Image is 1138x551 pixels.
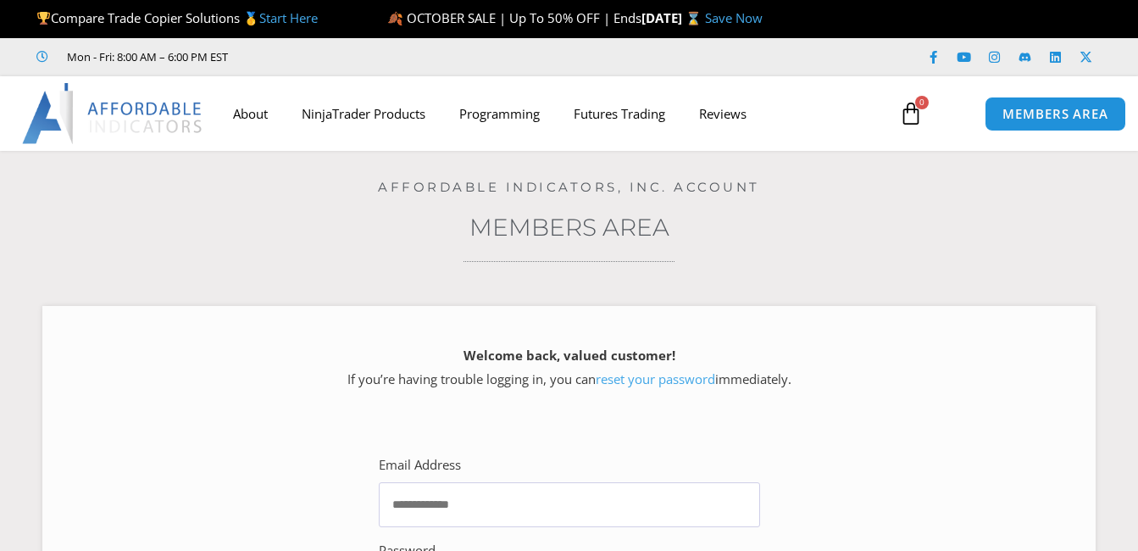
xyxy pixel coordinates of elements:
nav: Menu [216,94,888,133]
a: reset your password [596,370,715,387]
a: 0 [874,89,948,138]
span: Compare Trade Copier Solutions 🥇 [36,9,318,26]
iframe: Customer reviews powered by Trustpilot [252,48,506,65]
img: LogoAI | Affordable Indicators – NinjaTrader [22,83,204,144]
a: Affordable Indicators, Inc. Account [378,179,760,195]
a: MEMBERS AREA [985,97,1126,131]
a: Members Area [469,213,669,242]
a: NinjaTrader Products [285,94,442,133]
a: About [216,94,285,133]
a: Start Here [259,9,318,26]
span: 0 [915,96,929,109]
a: Reviews [682,94,763,133]
strong: Welcome back, valued customer! [464,347,675,364]
a: Save Now [705,9,763,26]
span: Mon - Fri: 8:00 AM – 6:00 PM EST [63,47,228,67]
a: Futures Trading [557,94,682,133]
span: MEMBERS AREA [1002,108,1108,120]
label: Email Address [379,454,461,477]
a: Programming [442,94,557,133]
span: 🍂 OCTOBER SALE | Up To 50% OFF | Ends [387,9,641,26]
p: If you’re having trouble logging in, you can immediately. [72,344,1066,392]
img: 🏆 [37,12,50,25]
strong: [DATE] ⌛ [641,9,705,26]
